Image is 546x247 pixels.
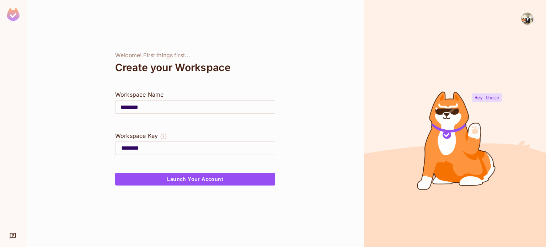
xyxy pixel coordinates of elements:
[160,131,167,141] button: The Workspace Key is unique, and serves as the identifier of your workspace.
[115,131,158,140] div: Workspace Key
[115,90,275,99] div: Workspace Name
[7,8,20,21] img: SReyMgAAAABJRU5ErkJggg==
[115,52,275,59] div: Welcome! First things first...
[521,13,533,25] img: Asad Bhatti
[115,59,275,76] div: Create your Workspace
[5,229,21,243] div: Help & Updates
[115,173,275,186] button: Launch Your Account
